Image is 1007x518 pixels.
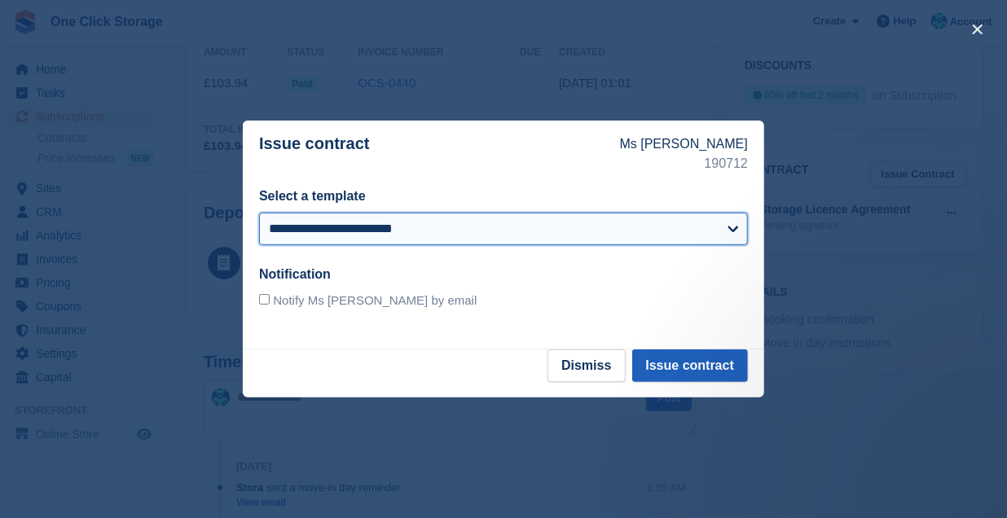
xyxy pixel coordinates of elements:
label: Select a template [259,189,366,203]
button: close [965,16,991,42]
input: Notify Ms [PERSON_NAME] by email [259,294,270,305]
p: 190712 [620,154,748,173]
span: Notify Ms [PERSON_NAME] by email [273,293,477,307]
p: Ms [PERSON_NAME] [620,134,748,154]
label: Notification [259,267,331,281]
button: Issue contract [632,349,748,382]
p: Issue contract [259,134,620,173]
button: Dismiss [547,349,625,382]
